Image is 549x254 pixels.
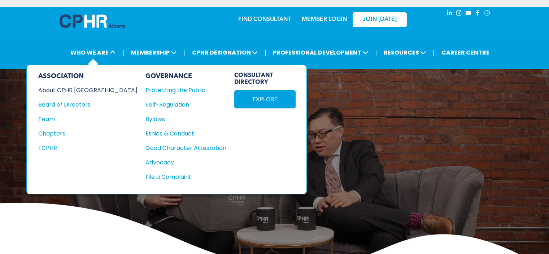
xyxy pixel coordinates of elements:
[145,172,226,181] a: File a Complaint
[145,86,226,95] a: Protecting the Public
[129,46,179,59] span: MEMBERSHIP
[145,158,226,167] a: Advocacy
[234,72,296,86] span: CONSULTANT DIRECTORY
[234,90,296,108] a: EXPLORE
[145,86,218,95] div: Protecting the Public
[38,100,138,109] a: Board of Directors
[60,14,125,28] img: A blue and white logo for cp alberta
[238,17,291,22] a: FIND CONSULTANT
[145,115,218,124] div: Bylaws
[145,100,226,109] a: Self-Regulation
[483,9,491,19] a: Social network
[302,17,347,22] a: MEMBER LOGIN
[68,46,118,59] span: WHO WE ARE
[265,45,266,60] li: |
[122,45,124,60] li: |
[145,143,226,152] a: Good Character Attestation
[38,86,128,95] div: About CPHR [GEOGRAPHIC_DATA]
[145,72,226,80] div: GOVERNANCE
[38,100,128,109] div: Board of Directors
[446,9,454,19] a: linkedin
[38,115,128,124] div: Team
[433,45,435,60] li: |
[271,46,370,59] span: PROFESSIONAL DEVELOPMENT
[145,143,218,152] div: Good Character Attestation
[38,72,138,80] div: ASSOCIATION
[183,45,185,60] li: |
[38,115,138,124] a: Team
[363,16,397,23] span: JOIN [DATE]
[455,9,463,19] a: instagram
[190,46,260,59] span: CPHR DESIGNATION
[145,129,226,138] a: Ethics & Conduct
[439,46,492,59] a: CAREER CENTRE
[474,9,482,19] a: facebook
[382,46,428,59] span: RESOURCES
[375,45,377,60] li: |
[145,172,218,181] div: File a Complaint
[38,143,128,152] div: FCPHR
[38,143,138,152] a: FCPHR
[145,100,218,109] div: Self-Regulation
[353,12,407,27] a: JOIN [DATE]
[38,86,138,95] a: About CPHR [GEOGRAPHIC_DATA]
[145,158,218,167] div: Advocacy
[38,129,138,138] a: Chapters
[465,9,472,19] a: youtube
[145,129,218,138] div: Ethics & Conduct
[145,115,226,124] a: Bylaws
[38,129,128,138] div: Chapters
